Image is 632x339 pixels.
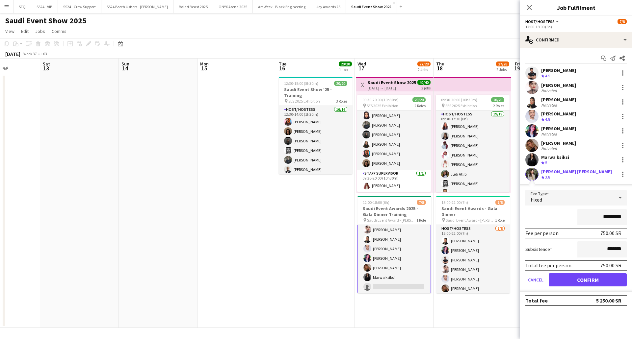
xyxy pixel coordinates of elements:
[541,103,558,108] div: Not rated
[21,28,29,34] span: Edit
[525,230,559,236] div: Fee per person
[339,61,352,66] span: 20/20
[525,246,552,252] label: Subsistence
[368,85,416,90] div: [DATE] → [DATE]
[421,85,431,90] div: 2 jobs
[357,204,431,294] app-card-role: Host/ Hostess7/812:00-18:00 (6h)[PERSON_NAME][PERSON_NAME][PERSON_NAME][PERSON_NAME][PERSON_NAME]...
[525,273,546,286] button: Cancel
[545,117,550,122] span: 4.8
[541,67,576,73] div: [PERSON_NAME]
[367,103,398,108] span: SES 2025 Exhibition
[278,64,286,72] span: 16
[541,111,576,117] div: [PERSON_NAME]
[541,88,558,93] div: Not rated
[357,95,431,192] app-job-card: 09:30-20:00 (10h30m)20/20 SES 2025 Exhibition2 Roles[PERSON_NAME][PERSON_NAME][PERSON_NAME][PERSO...
[525,19,555,24] span: Host/ Hostess
[279,77,353,174] div: 12:30-18:00 (5h30m)20/20Saudi Event Show '25 - Training SES 2025 Exhibition3 RolesHost/ Hostess16...
[541,82,576,88] div: [PERSON_NAME]
[346,0,397,13] button: Saudi Event Show 2025
[288,99,320,104] span: SES 2025 Exhibition
[58,0,101,13] button: SS24 - Crew Support
[525,297,548,304] div: Total fee
[493,103,504,108] span: 2 Roles
[33,27,48,36] a: Jobs
[200,61,209,67] span: Mon
[525,24,627,29] div: 12:00-18:00 (6h)
[279,106,353,271] app-card-role: Host/ Hostess16/1612:30-14:00 (1h30m)[PERSON_NAME][PERSON_NAME][PERSON_NAME][PERSON_NAME][PERSON_...
[545,175,550,180] span: 3.8
[514,64,520,72] span: 19
[356,64,366,72] span: 17
[618,19,627,24] span: 7/8
[311,0,346,13] button: Joy Awards 25
[412,97,426,102] span: 20/20
[418,67,430,72] div: 2 Jobs
[120,64,129,72] span: 14
[18,27,31,36] a: Edit
[545,73,550,78] span: 4.5
[441,200,468,205] span: 15:00-22:00 (7h)
[35,28,45,34] span: Jobs
[101,0,173,13] button: SS24 Booth Ushers - [PERSON_NAME]
[531,196,542,203] span: Fixed
[541,169,612,175] div: [PERSON_NAME] [PERSON_NAME]
[42,64,50,72] span: 13
[5,16,87,26] h1: Saudi Event Show 2025
[31,0,58,13] button: SS24 - VIB
[279,86,353,98] h3: Saudi Event Show '25 - Training
[52,28,66,34] span: Comms
[199,64,209,72] span: 15
[495,218,505,223] span: 1 Role
[549,273,627,286] button: Confirm
[525,19,560,24] button: Host/ Hostess
[515,61,520,67] span: Fri
[436,61,444,67] span: Thu
[596,297,621,304] div: 5 250.00 SR
[173,0,213,13] button: Balad Beast 2025
[414,103,426,108] span: 2 Roles
[284,81,318,86] span: 12:30-18:00 (5h30m)
[541,154,569,160] div: Marwa ksiksi
[357,196,431,293] app-job-card: 12:00-18:00 (6h)7/8Saudi Event Awards 2025 - Gala Dinner Training Saudi Event Award - [PERSON_NAM...
[520,32,632,48] div: Confirmed
[600,230,621,236] div: 750.00 SR
[357,206,431,217] h3: Saudi Event Awards 2025 - Gala Dinner Training
[436,110,510,304] app-card-role: Host/ Hostess19/1909:30-17:30 (8h)[PERSON_NAME][PERSON_NAME][PERSON_NAME][PERSON_NAME][PERSON_NAM...
[495,200,505,205] span: 7/8
[5,51,20,57] div: [DATE]
[417,61,431,66] span: 27/28
[541,132,558,136] div: Not rated
[362,97,399,102] span: 09:30-20:00 (10h30m)
[600,262,621,269] div: 750.00 SR
[491,97,504,102] span: 20/20
[41,51,47,56] div: +03
[253,0,311,13] button: Art Week - Black Engineering
[5,28,14,34] span: View
[339,67,352,72] div: 1 Job
[417,80,431,85] span: 40/40
[436,196,510,293] app-job-card: 15:00-22:00 (7h)7/8Saudi Event Awards - Gala Dinner Saudi Event Award - [PERSON_NAME]1 RoleHost/ ...
[363,200,389,205] span: 12:00-18:00 (6h)
[334,81,347,86] span: 20/20
[435,64,444,72] span: 18
[336,99,347,104] span: 3 Roles
[496,67,509,72] div: 2 Jobs
[121,61,129,67] span: Sun
[22,51,38,56] span: Week 37
[279,61,286,67] span: Tue
[520,3,632,12] h3: Job Fulfilment
[436,95,510,192] app-job-card: 09:30-20:00 (10h30m)20/20 SES 2025 Exhibition2 RolesHost/ Hostess19/1909:30-17:30 (8h)[PERSON_NAM...
[541,126,576,132] div: [PERSON_NAME]
[436,225,510,314] app-card-role: Host/ Hostess7/815:00-22:00 (7h)[PERSON_NAME][PERSON_NAME][PERSON_NAME][PERSON_NAME][PERSON_NAME]...
[545,160,547,165] span: 5
[541,140,576,146] div: [PERSON_NAME]
[13,0,31,13] button: SFQ
[446,218,495,223] span: Saudi Event Award - [PERSON_NAME]
[541,146,558,151] div: Not rated
[416,218,426,223] span: 1 Role
[49,27,69,36] a: Comms
[417,200,426,205] span: 7/8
